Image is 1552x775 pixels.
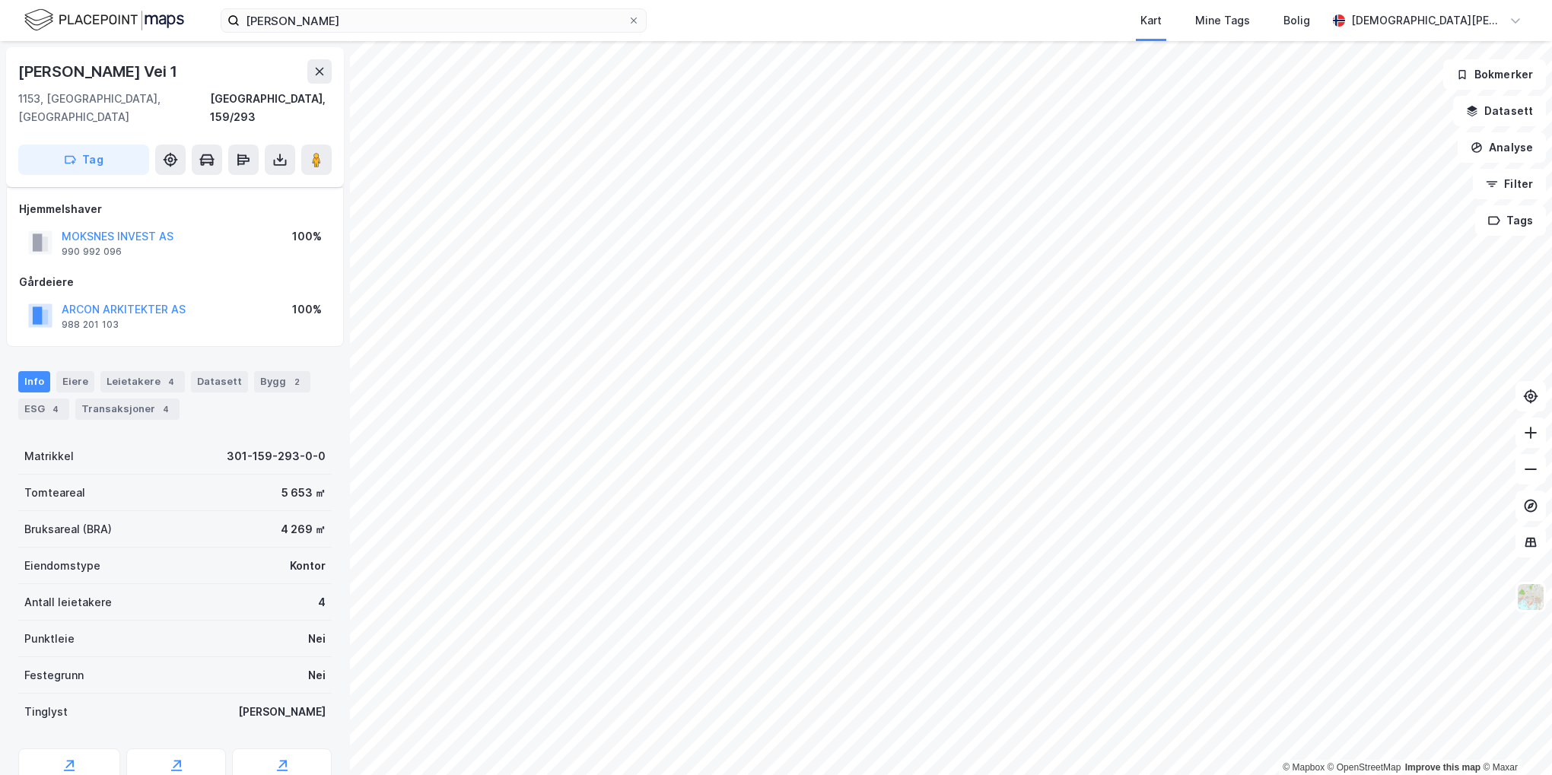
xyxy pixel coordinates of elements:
[100,371,185,392] div: Leietakere
[1283,762,1325,773] a: Mapbox
[289,374,304,389] div: 2
[18,145,149,175] button: Tag
[19,200,331,218] div: Hjemmelshaver
[18,59,180,84] div: [PERSON_NAME] Vei 1
[1453,96,1546,126] button: Datasett
[1283,11,1310,30] div: Bolig
[19,273,331,291] div: Gårdeiere
[62,246,122,258] div: 990 992 096
[48,402,63,417] div: 4
[1458,132,1546,163] button: Analyse
[191,371,248,392] div: Datasett
[75,399,180,420] div: Transaksjoner
[254,371,310,392] div: Bygg
[18,90,210,126] div: 1153, [GEOGRAPHIC_DATA], [GEOGRAPHIC_DATA]
[18,371,50,392] div: Info
[18,399,69,420] div: ESG
[1476,702,1552,775] iframe: Chat Widget
[238,703,326,721] div: [PERSON_NAME]
[24,703,68,721] div: Tinglyst
[308,630,326,648] div: Nei
[1351,11,1503,30] div: [DEMOGRAPHIC_DATA][PERSON_NAME]
[1516,583,1545,611] img: Z
[24,484,85,502] div: Tomteareal
[240,9,628,32] input: Søk på adresse, matrikkel, gårdeiere, leietakere eller personer
[281,520,326,538] div: 4 269 ㎡
[318,593,326,611] div: 4
[1140,11,1162,30] div: Kart
[308,666,326,684] div: Nei
[56,371,94,392] div: Eiere
[210,90,332,126] div: [GEOGRAPHIC_DATA], 159/293
[292,227,322,246] div: 100%
[24,447,74,465] div: Matrikkel
[62,319,119,331] div: 988 201 103
[290,557,326,575] div: Kontor
[24,666,84,684] div: Festegrunn
[281,484,326,502] div: 5 653 ㎡
[24,520,112,538] div: Bruksareal (BRA)
[1195,11,1250,30] div: Mine Tags
[227,447,326,465] div: 301-159-293-0-0
[24,7,184,33] img: logo.f888ab2527a4732fd821a326f86c7f29.svg
[1473,169,1546,199] button: Filter
[24,630,75,648] div: Punktleie
[24,557,100,575] div: Eiendomstype
[1328,762,1401,773] a: OpenStreetMap
[1475,205,1546,236] button: Tags
[1443,59,1546,90] button: Bokmerker
[158,402,173,417] div: 4
[292,300,322,319] div: 100%
[164,374,179,389] div: 4
[24,593,112,611] div: Antall leietakere
[1405,762,1480,773] a: Improve this map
